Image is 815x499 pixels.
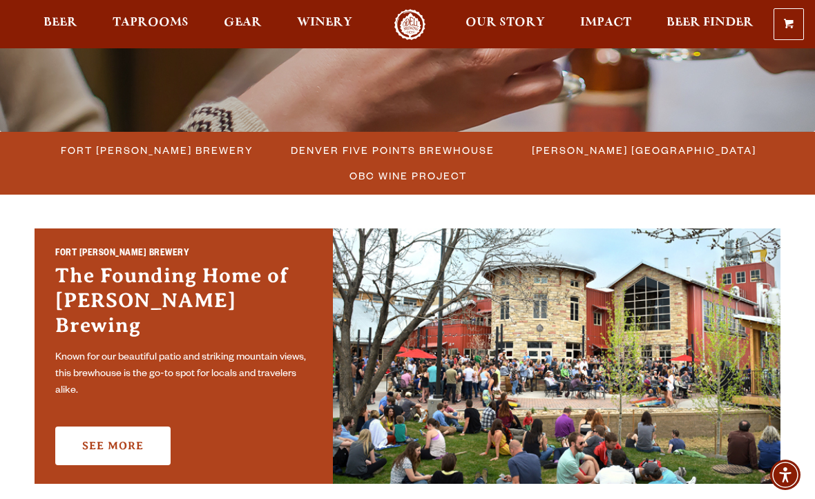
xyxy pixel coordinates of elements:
h2: Fort [PERSON_NAME] Brewery [55,247,312,263]
a: Taprooms [104,9,198,40]
a: Fort [PERSON_NAME] Brewery [52,140,260,160]
a: Denver Five Points Brewhouse [282,140,501,160]
span: Taprooms [113,17,189,28]
p: Known for our beautiful patio and striking mountain views, this brewhouse is the go-to spot for l... [55,350,312,400]
a: See More [55,427,171,465]
a: OBC Wine Project [341,166,474,186]
span: Beer Finder [667,17,754,28]
a: Winery [288,9,361,40]
span: [PERSON_NAME] [GEOGRAPHIC_DATA] [532,140,756,160]
a: Our Story [457,9,554,40]
a: [PERSON_NAME] [GEOGRAPHIC_DATA] [524,140,763,160]
img: Fort Collins Brewery & Taproom' [333,228,780,484]
a: Beer [35,9,86,40]
span: OBC Wine Project [349,166,467,186]
a: Gear [215,9,271,40]
span: Our Story [466,17,545,28]
span: Beer [44,17,77,28]
a: Odell Home [384,9,436,40]
span: Denver Five Points Brewhouse [291,140,495,160]
span: Fort [PERSON_NAME] Brewery [61,140,253,160]
a: Beer Finder [658,9,763,40]
h3: The Founding Home of [PERSON_NAME] Brewing [55,263,312,344]
span: Winery [297,17,352,28]
a: Impact [571,9,640,40]
span: Impact [580,17,631,28]
div: Accessibility Menu [770,460,800,490]
span: Gear [224,17,262,28]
